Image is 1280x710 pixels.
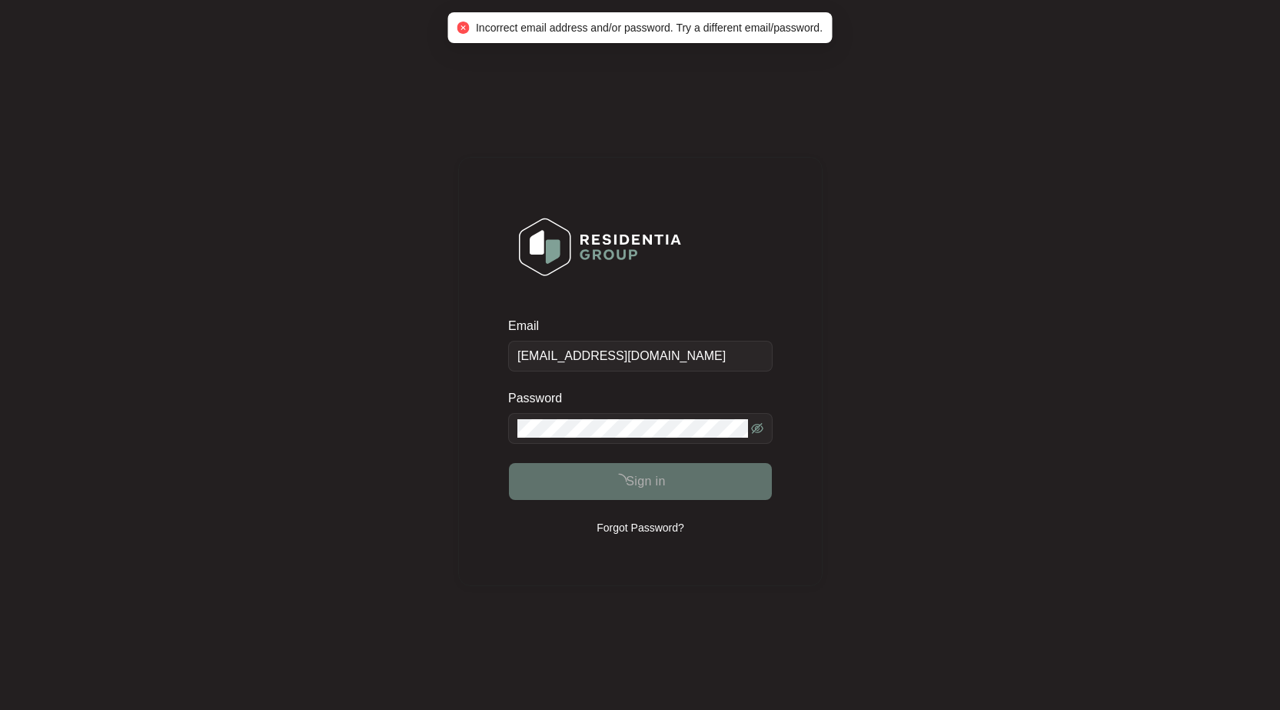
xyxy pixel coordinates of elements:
[517,419,748,438] input: Password
[607,470,630,492] span: loading
[476,22,823,34] span: Incorrect email address and/or password. Try a different email/password.
[751,422,763,435] span: eye-invisible
[508,341,773,372] input: Email
[508,318,550,334] label: Email
[509,208,691,286] img: Login Logo
[626,472,666,491] span: Sign in
[457,22,470,34] span: close-circle
[509,463,772,500] button: Sign in
[508,391,574,406] label: Password
[597,520,684,535] p: Forgot Password?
